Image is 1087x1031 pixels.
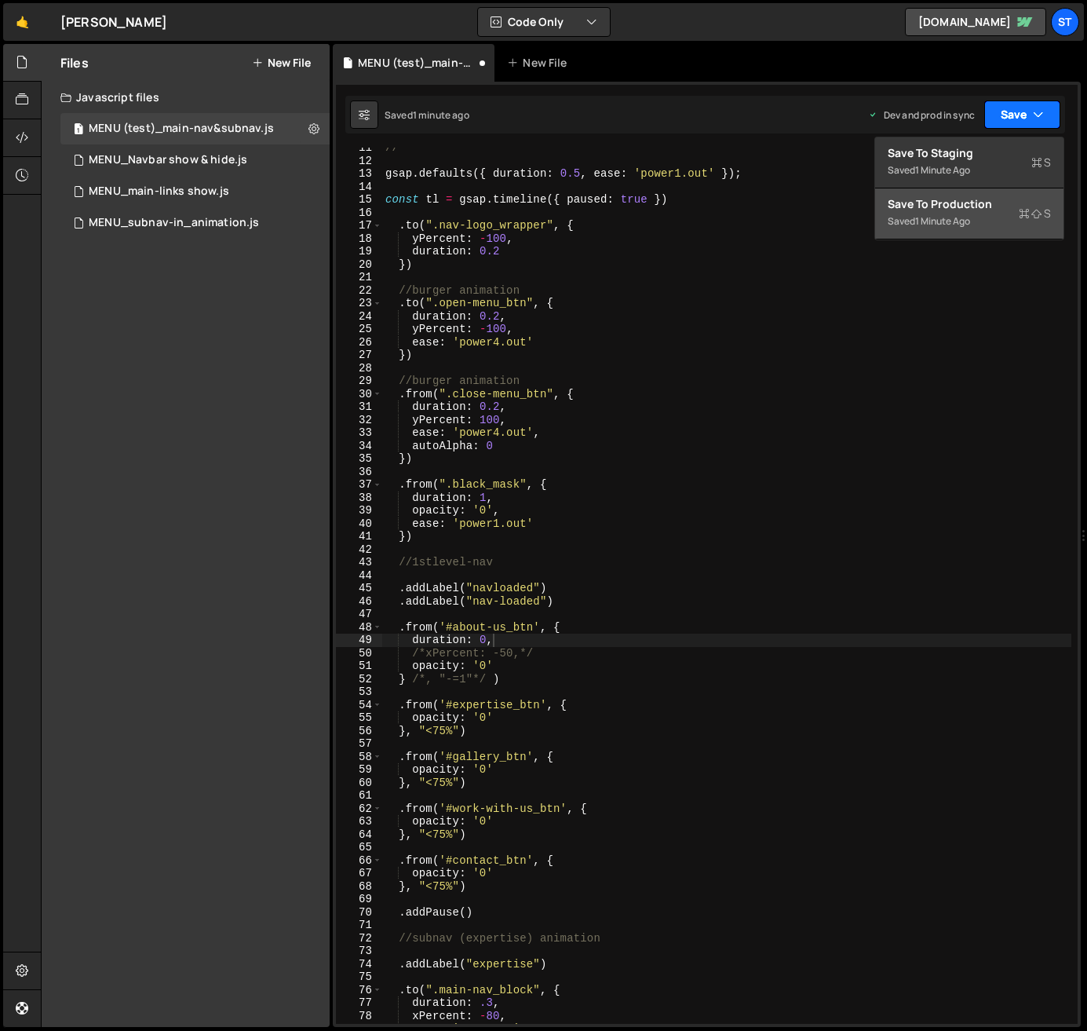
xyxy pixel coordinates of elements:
[336,400,382,414] div: 31
[336,388,382,401] div: 30
[336,802,382,816] div: 62
[336,271,382,284] div: 21
[336,828,382,842] div: 64
[336,660,382,673] div: 51
[336,556,382,569] div: 43
[507,55,573,71] div: New File
[336,893,382,906] div: 69
[60,207,330,239] div: 16445/44754.js
[336,245,382,258] div: 19
[336,1010,382,1023] div: 78
[336,686,382,699] div: 53
[336,673,382,686] div: 52
[60,13,167,31] div: [PERSON_NAME]
[89,153,247,167] div: MENU_Navbar show & hide.js
[336,478,382,492] div: 37
[336,517,382,531] div: 40
[336,634,382,647] div: 49
[336,737,382,751] div: 57
[888,196,1051,212] div: Save to Production
[875,137,1063,188] button: Save to StagingS Saved1 minute ago
[336,880,382,894] div: 68
[336,945,382,958] div: 73
[336,725,382,738] div: 56
[336,569,382,583] div: 44
[915,214,970,228] div: 1 minute ago
[888,161,1051,180] div: Saved
[336,323,382,336] div: 25
[336,621,382,634] div: 48
[336,207,382,220] div: 16
[336,711,382,725] div: 55
[336,141,382,155] div: 11
[74,124,83,137] span: 1
[89,122,274,136] div: MENU (test)_main-nav&subnav.js
[336,854,382,868] div: 66
[336,492,382,505] div: 38
[336,193,382,207] div: 15
[336,543,382,557] div: 42
[336,284,382,298] div: 22
[336,426,382,440] div: 33
[336,297,382,310] div: 23
[336,971,382,984] div: 75
[984,101,1060,129] button: Save
[60,176,330,207] div: 16445/44745.js
[336,699,382,712] div: 54
[336,375,382,388] div: 29
[1019,206,1051,221] span: S
[336,452,382,466] div: 35
[336,414,382,427] div: 32
[336,504,382,517] div: 39
[1031,155,1051,170] span: S
[60,54,89,71] h2: Files
[336,996,382,1010] div: 77
[336,789,382,802] div: 61
[336,751,382,764] div: 58
[336,181,382,194] div: 14
[336,219,382,232] div: 17
[336,232,382,246] div: 18
[42,82,330,113] div: Javascript files
[60,144,330,176] div: 16445/44544.js
[336,336,382,349] div: 26
[336,362,382,375] div: 28
[60,113,330,144] div: 16445/45050.js
[336,466,382,479] div: 36
[336,647,382,660] div: 50
[336,906,382,919] div: 70
[336,349,382,362] div: 27
[413,108,469,122] div: 1 minute ago
[336,595,382,609] div: 46
[336,763,382,777] div: 59
[89,216,259,230] div: MENU_subnav-in_animation.js
[385,108,469,122] div: Saved
[336,777,382,790] div: 60
[336,440,382,453] div: 34
[336,155,382,168] div: 12
[89,185,229,199] div: MENU_main-links show.js
[868,108,975,122] div: Dev and prod in sync
[336,608,382,621] div: 47
[252,57,311,69] button: New File
[358,55,476,71] div: MENU (test)_main-nav&subnav.js
[336,530,382,543] div: 41
[3,3,42,41] a: 🤙
[875,188,1063,239] button: Save to ProductionS Saved1 minute ago
[1051,8,1079,36] a: St
[478,8,610,36] button: Code Only
[336,167,382,181] div: 13
[336,310,382,324] div: 24
[336,582,382,595] div: 45
[336,958,382,971] div: 74
[905,8,1046,36] a: [DOMAIN_NAME]
[336,815,382,828] div: 63
[336,919,382,932] div: 71
[336,867,382,880] div: 67
[336,932,382,945] div: 72
[888,145,1051,161] div: Save to Staging
[888,212,1051,231] div: Saved
[336,258,382,272] div: 20
[915,163,970,177] div: 1 minute ago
